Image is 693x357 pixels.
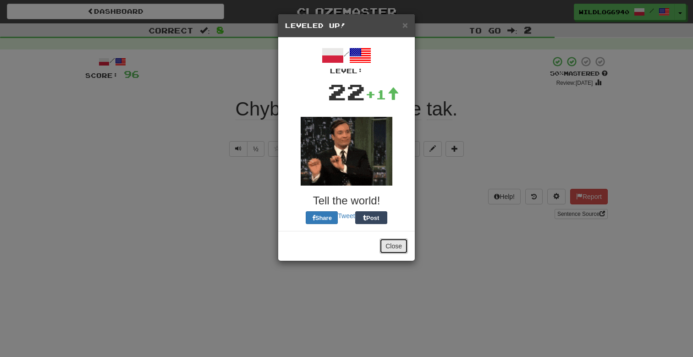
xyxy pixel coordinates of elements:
div: 22 [328,76,365,108]
button: Share [306,211,338,224]
img: fallon-a20d7af9049159056f982dd0e4b796b9edb7b1d2ba2b0a6725921925e8bac842.gif [301,117,392,186]
span: × [402,20,408,30]
a: Tweet [338,212,355,220]
button: Close [379,238,408,254]
div: Level: [285,66,408,76]
h5: Leveled Up! [285,21,408,30]
h3: Tell the world! [285,195,408,207]
div: +1 [365,85,399,104]
div: / [285,44,408,76]
button: Post [355,211,387,224]
button: Close [402,20,408,30]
